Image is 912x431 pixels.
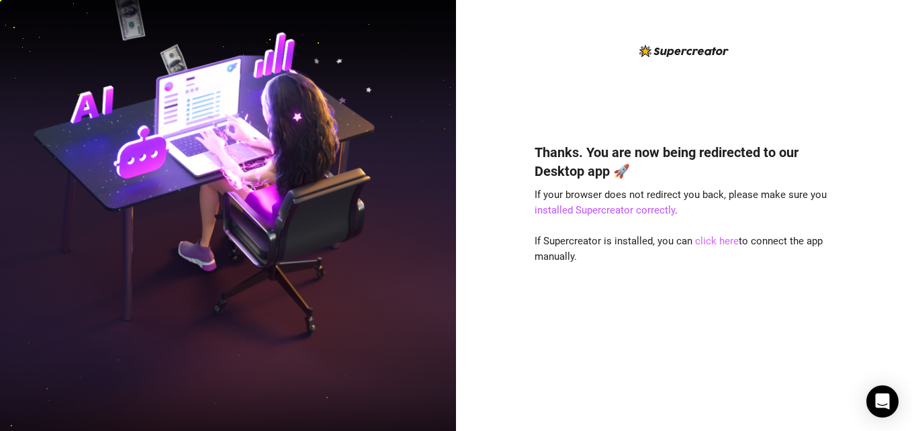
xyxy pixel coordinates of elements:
span: If your browser does not redirect you back, please make sure you . [535,189,827,217]
span: If Supercreator is installed, you can to connect the app manually. [535,235,823,263]
h4: Thanks. You are now being redirected to our Desktop app 🚀 [535,143,834,181]
a: installed Supercreator correctly [535,204,675,216]
div: Open Intercom Messenger [866,385,899,418]
a: click here [695,235,739,247]
img: logo-BBDzfeDw.svg [639,45,729,57]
